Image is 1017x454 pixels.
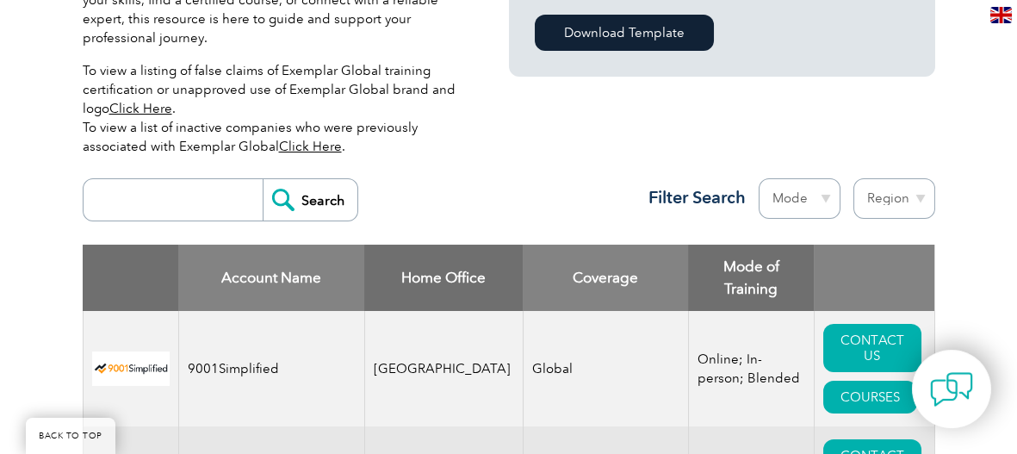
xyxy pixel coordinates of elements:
a: COURSES [823,381,917,414]
th: Account Name: activate to sort column descending [178,245,364,311]
a: Click Here [109,101,172,116]
a: BACK TO TOP [26,418,115,454]
input: Search [263,179,357,221]
a: Download Template [535,15,714,51]
a: Click Here [279,139,342,154]
td: [GEOGRAPHIC_DATA] [364,311,523,426]
p: To view a listing of false claims of Exemplar Global training certification or unapproved use of ... [83,61,467,156]
td: Global [523,311,688,426]
th: Coverage: activate to sort column ascending [523,245,688,311]
th: Mode of Training: activate to sort column ascending [688,245,814,311]
td: Online; In-person; Blended [688,311,814,426]
img: 37c9c059-616f-eb11-a812-002248153038-logo.png [92,351,170,387]
img: contact-chat.png [930,368,973,411]
th: : activate to sort column ascending [814,245,934,311]
th: Home Office: activate to sort column ascending [364,245,523,311]
h3: Filter Search [638,187,746,208]
a: CONTACT US [823,324,921,372]
img: en [990,7,1012,23]
td: 9001Simplified [178,311,364,426]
